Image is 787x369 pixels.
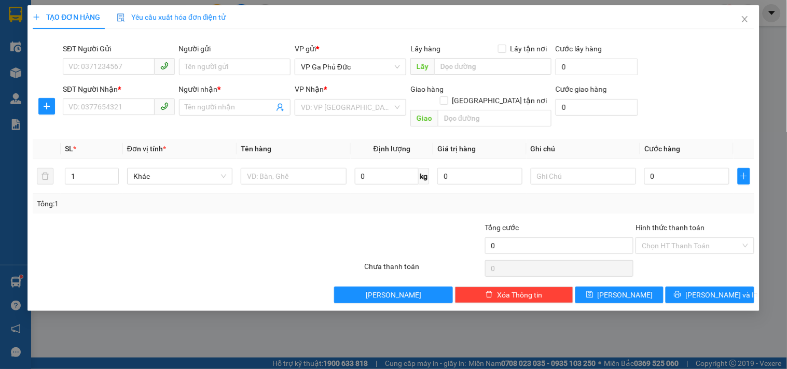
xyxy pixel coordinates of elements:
[411,85,444,93] span: Giao hàng
[374,145,410,153] span: Định lượng
[33,13,100,21] span: TẠO ĐƠN HÀNG
[179,83,291,95] div: Người nhận
[437,145,476,153] span: Giá trị hàng
[127,145,166,153] span: Đơn vị tính
[531,168,636,184] input: Ghi Chú
[276,103,284,111] span: user-add
[644,145,680,153] span: Cước hàng
[674,291,682,299] span: printer
[411,58,435,75] span: Lấy
[37,168,53,184] button: delete
[686,289,758,301] span: [PERSON_NAME] và In
[598,289,653,301] span: [PERSON_NAME]
[506,43,551,54] span: Lấy tận nơi
[556,45,602,53] label: Cước lấy hàng
[419,168,429,184] span: kg
[33,13,40,21] span: plus
[556,99,639,116] input: Cước giao hàng
[485,223,519,232] span: Tổng cước
[295,85,324,93] span: VP Nhận
[411,110,438,126] span: Giao
[455,287,573,303] button: deleteXóa Thông tin
[126,12,405,40] b: Công ty TNHH Trọng Hiếu Phú Thọ - Nam Cường Limousine
[241,145,271,153] span: Tên hàng
[63,83,174,95] div: SĐT Người Nhận
[575,287,664,303] button: save[PERSON_NAME]
[411,45,441,53] span: Lấy hàng
[97,44,434,56] li: Số nhà [STREET_ADDRESS][PERSON_NAME]
[486,291,493,299] span: delete
[301,59,400,75] span: VP Ga Phủ Đức
[730,5,760,34] button: Close
[160,102,169,110] span: phone
[39,102,54,110] span: plus
[63,43,174,54] div: SĐT Người Gửi
[65,145,73,153] span: SL
[117,13,226,21] span: Yêu cầu xuất hóa đơn điện tử
[97,56,434,69] li: Hotline: 1900400028
[334,287,452,303] button: [PERSON_NAME]
[738,172,750,180] span: plus
[556,59,639,75] input: Cước lấy hàng
[437,168,522,184] input: 0
[241,168,346,184] input: VD: Bàn, Ghế
[586,291,593,299] span: save
[741,15,749,23] span: close
[497,289,542,301] span: Xóa Thông tin
[438,110,551,126] input: Dọc đường
[133,168,226,184] span: Khác
[527,139,640,159] th: Ghi chú
[738,168,750,184] button: plus
[179,43,291,54] div: Người gửi
[38,98,55,115] button: plus
[435,58,551,75] input: Dọc đường
[37,198,305,209] div: Tổng: 1
[363,261,484,279] div: Chưa thanh toán
[366,289,421,301] span: [PERSON_NAME]
[160,62,169,70] span: phone
[556,85,607,93] label: Cước giao hàng
[666,287,754,303] button: printer[PERSON_NAME] và In
[448,95,551,106] span: [GEOGRAPHIC_DATA] tận nơi
[636,223,705,232] label: Hình thức thanh toán
[117,13,125,22] img: icon
[295,43,406,54] div: VP gửi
